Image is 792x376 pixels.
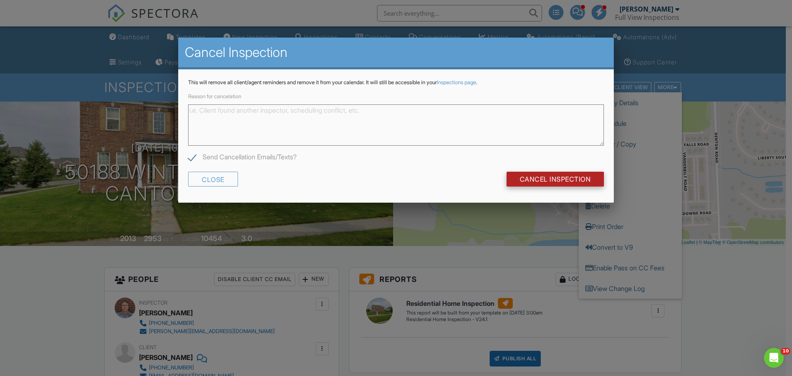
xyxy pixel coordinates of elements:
label: Send Cancellation Emails/Texts? [188,153,297,163]
iframe: Intercom live chat [764,348,784,368]
span: 10 [781,348,790,355]
p: This will remove all client/agent reminders and remove it from your calendar. It will still be ac... [188,79,604,86]
a: Inspections page [437,79,476,85]
label: Reason for cancelation [188,93,241,99]
h2: Cancel Inspection [185,44,607,61]
input: Cancel Inspection [507,172,604,187]
div: Close [188,172,238,187]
